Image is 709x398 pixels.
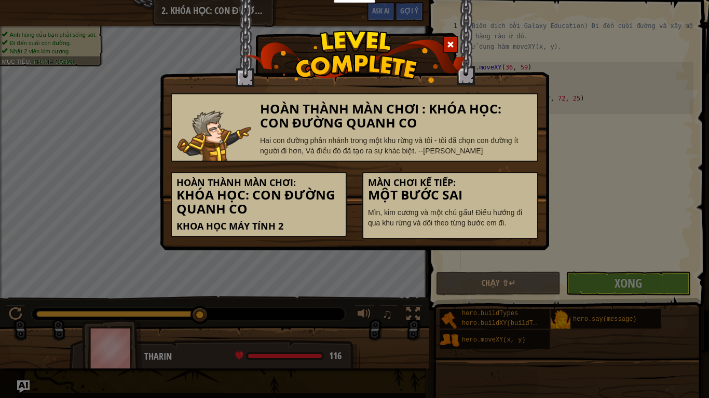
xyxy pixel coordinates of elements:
h3: Hoàn thành màn chơi : Khóa học: Con đường quanh co [260,102,533,130]
div: Hai con đường phân nhánh trong một khu rừng và tôi - tôi đã chọn con đường ít người đi hơn, Và đi... [260,135,533,156]
h5: Hoàn thành màn chơi: [176,178,341,188]
h3: Một Bước Sai [368,188,533,202]
h3: Khóa học: Con đường quanh co [176,188,341,216]
p: Mìn, kim cương và một chú gấu! Điều hướng đi qua khu rừng và dõi theo từng bước em đi. [368,207,533,228]
img: level_complete.png [243,31,466,83]
h5: Màn chơi kế tiếp: [368,178,533,188]
img: knight.png [177,110,252,161]
h5: Khoa học máy tính 2 [176,221,341,232]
